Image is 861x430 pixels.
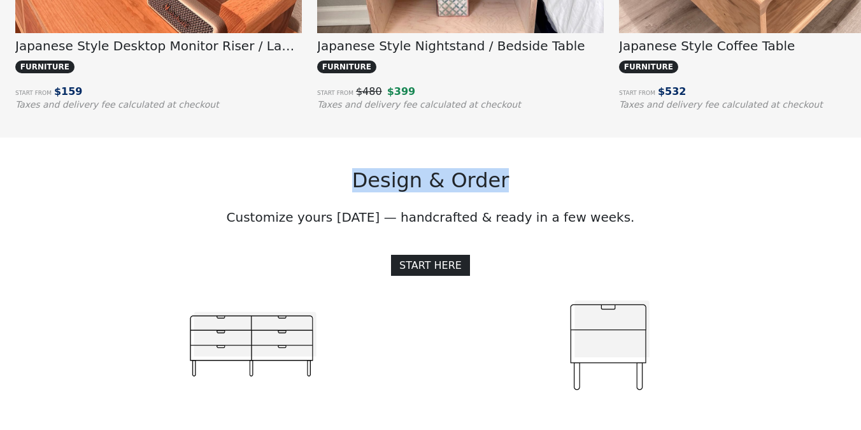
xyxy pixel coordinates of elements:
[544,283,672,411] img: Bedside Table
[75,208,786,227] p: Customize yours [DATE] — handcrafted & ready in a few weeks.
[619,99,823,110] small: Taxes and delivery fee calculated at checkout
[15,61,75,73] span: FURNITURE
[317,90,353,96] small: Start from
[189,283,317,411] a: 6-drawer Dresser
[15,99,219,110] small: Taxes and delivery fee calculated at checkout
[391,255,470,276] a: START HERE
[356,85,382,97] s: $ 480
[317,61,376,73] span: FURNITURE
[619,90,655,96] small: Start from
[317,99,521,110] small: Taxes and delivery fee calculated at checkout
[189,283,317,408] img: 6-drawer Dresser
[658,85,687,97] span: $ 532
[317,38,604,54] h5: Japanese Style Nightstand / Bedside Table
[75,168,786,192] h2: Design & Order
[387,85,416,97] span: $ 399
[619,61,678,73] span: FURNITURE
[15,90,52,96] small: Start from
[15,38,302,54] h5: Japanese Style Desktop Monitor Riser / Laptop Stand
[54,85,83,97] span: $ 159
